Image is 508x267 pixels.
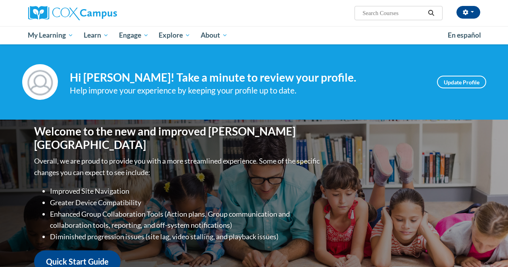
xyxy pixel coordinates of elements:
span: Engage [119,31,149,40]
li: Enhanced Group Collaboration Tools (Action plans, Group communication and collaboration tools, re... [50,208,322,231]
a: My Learning [23,26,79,44]
li: Greater Device Compatibility [50,197,322,208]
a: Explore [153,26,196,44]
p: Overall, we are proud to provide you with a more streamlined experience. Some of the specific cha... [34,155,322,178]
button: Search [425,8,437,18]
a: Cox Campus [28,6,171,20]
li: Improved Site Navigation [50,185,322,197]
span: Explore [159,31,190,40]
a: En español [443,27,486,44]
div: Help improve your experience by keeping your profile up to date. [70,84,425,97]
img: Profile Image [22,64,58,100]
a: Engage [114,26,154,44]
img: Cox Campus [28,6,117,20]
h4: Hi [PERSON_NAME]! Take a minute to review your profile. [70,71,425,84]
li: Diminished progression issues (site lag, video stalling, and playback issues) [50,231,322,242]
span: My Learning [28,31,73,40]
span: En español [448,31,481,39]
div: Main menu [22,26,486,44]
button: Account Settings [456,6,480,19]
h1: Welcome to the new and improved [PERSON_NAME][GEOGRAPHIC_DATA] [34,125,322,151]
span: Learn [84,31,109,40]
span: About [201,31,228,40]
a: Learn [79,26,114,44]
input: Search Courses [362,8,425,18]
a: Update Profile [437,76,486,88]
a: About [196,26,233,44]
